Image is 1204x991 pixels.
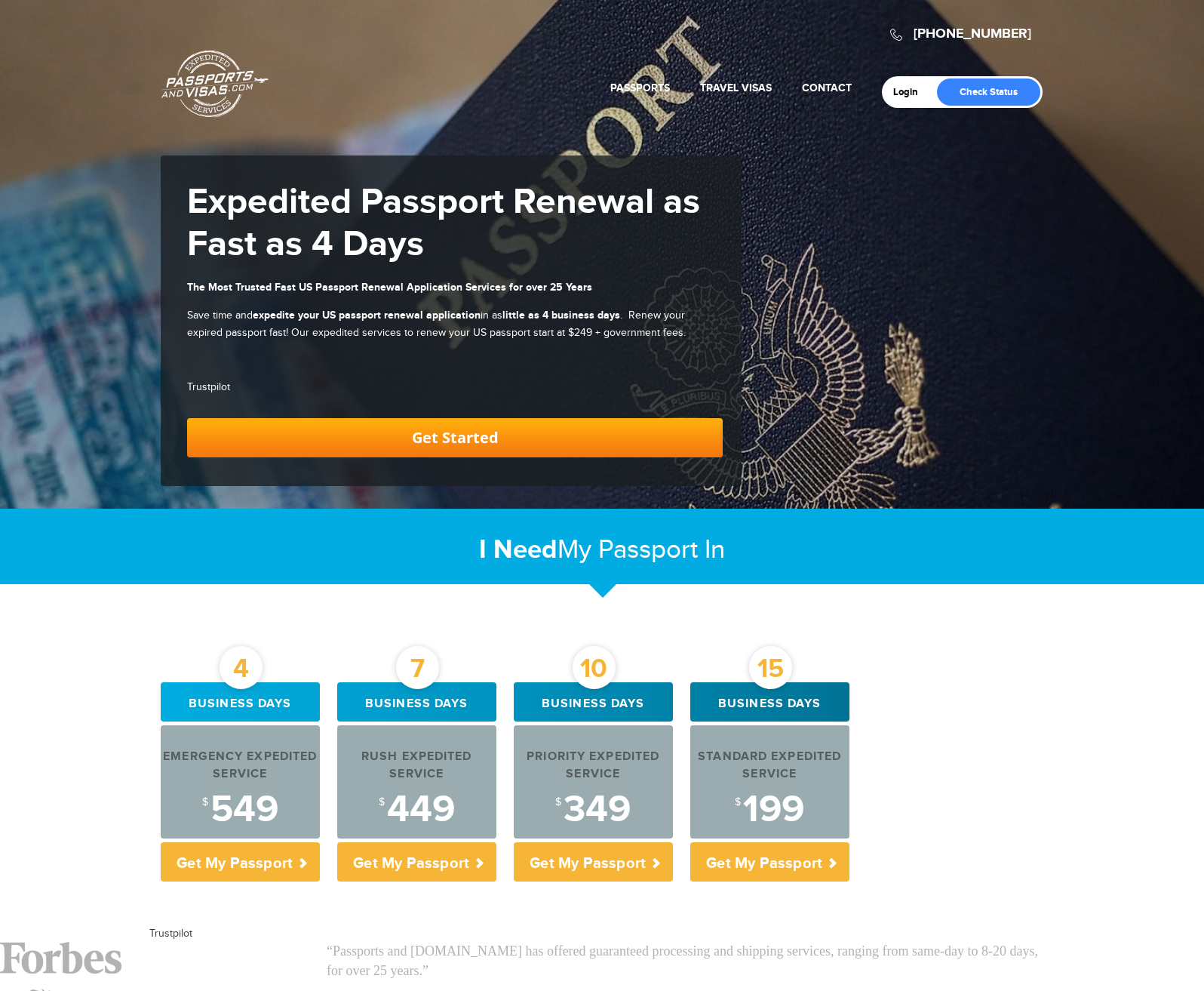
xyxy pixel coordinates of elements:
sup: $ [555,796,561,808]
div: Rush Expedited Service [337,749,496,783]
div: 449 [337,791,496,829]
p: Get My Passport [690,842,849,882]
div: 349 [514,791,673,829]
p: “Passports and [DOMAIN_NAME] has offered guaranteed processing and shipping services, ranging fro... [327,942,1043,980]
a: Passports [610,82,670,94]
p: Get My Passport [161,842,320,882]
div: Business days [161,682,320,722]
div: 10 [573,646,616,689]
sup: $ [379,796,385,808]
div: Business days [514,682,673,722]
a: 10 Business days Priority Expedited Service $349 Get My Passport [514,682,673,882]
p: Save time and in as . Renew your expired passport fast! Our expedited services to renew your US p... [187,307,723,341]
div: Business days [690,682,849,722]
span: Passport In [598,534,725,565]
a: Contact [802,82,852,94]
sup: $ [202,796,208,808]
div: 549 [161,791,320,829]
div: Emergency Expedited Service [161,749,320,783]
a: Trustpilot [187,381,230,393]
a: 4 Business days Emergency Expedited Service $549 Get My Passport [161,682,320,882]
a: Travel Visas [700,82,772,94]
strong: little as 4 business days [502,309,620,322]
div: Business days [337,682,496,722]
div: 7 [396,646,439,689]
a: 7 Business days Rush Expedited Service $449 Get My Passport [337,682,496,882]
div: 15 [749,646,792,689]
p: Get My Passport [337,842,496,882]
h2: My [161,534,1043,566]
a: Get Started [187,418,723,457]
strong: The Most Trusted Fast US Passport Renewal Application Services for over 25 Years [187,281,592,294]
div: Standard Expedited Service [690,749,849,783]
a: Check Status [937,78,1040,106]
sup: $ [735,796,741,808]
strong: I Need [479,534,557,566]
a: Login [893,86,929,98]
strong: Expedited Passport Renewal as Fast as 4 Days [187,180,700,266]
p: Get My Passport [514,842,673,882]
div: Priority Expedited Service [514,749,673,783]
a: Trustpilot [149,928,192,940]
div: 199 [690,791,849,829]
div: 4 [220,646,263,689]
a: 15 Business days Standard Expedited Service $199 Get My Passport [690,682,849,882]
a: [PHONE_NUMBER] [914,26,1031,42]
a: Passports & [DOMAIN_NAME] [161,50,269,118]
strong: expedite your US passport renewal application [253,309,481,322]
